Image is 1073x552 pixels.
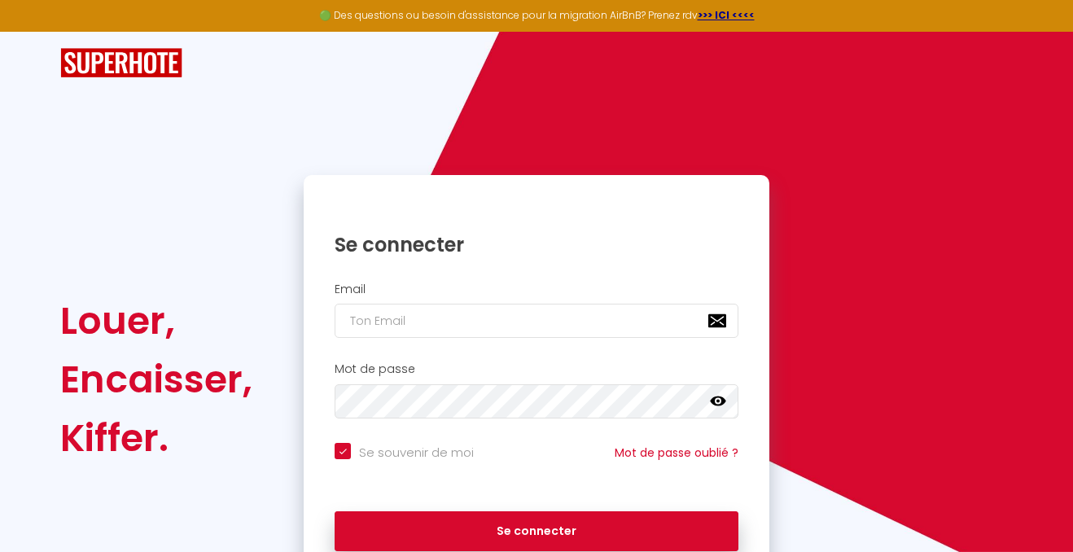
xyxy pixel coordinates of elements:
[335,283,738,296] h2: Email
[335,304,738,338] input: Ton Email
[698,8,755,22] a: >>> ICI <<<<
[335,511,738,552] button: Se connecter
[335,362,738,376] h2: Mot de passe
[615,445,738,461] a: Mot de passe oublié ?
[60,350,252,409] div: Encaisser,
[60,409,252,467] div: Kiffer.
[335,232,738,257] h1: Se connecter
[60,48,182,78] img: SuperHote logo
[60,291,252,350] div: Louer,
